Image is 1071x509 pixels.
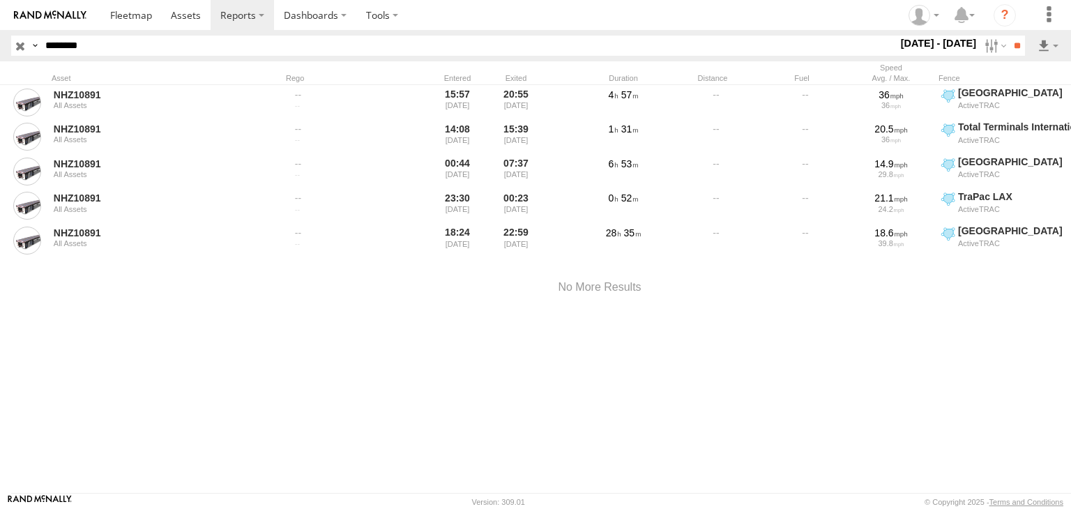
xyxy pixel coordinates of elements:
[621,89,639,100] span: 57
[979,36,1009,56] label: Search Filter Options
[851,227,931,239] div: 18.6
[609,123,618,135] span: 1
[994,4,1016,26] i: ?
[851,101,931,109] div: 36
[472,498,525,506] div: Version: 309.01
[606,227,621,238] span: 28
[760,73,844,83] div: Fuel
[431,190,484,222] div: 23:30 [DATE]
[609,158,618,169] span: 6
[489,73,542,83] div: Exited
[54,205,245,213] div: All Assets
[489,190,542,222] div: 00:23 [DATE]
[609,192,618,204] span: 0
[54,227,245,239] a: NHZ10891
[851,158,931,170] div: 14.9
[621,192,639,204] span: 52
[489,86,542,119] div: 20:55 [DATE]
[989,498,1063,506] a: Terms and Conditions
[851,89,931,101] div: 36
[621,158,639,169] span: 53
[54,89,245,101] a: NHZ10891
[29,36,40,56] label: Search Query
[898,36,980,51] label: [DATE] - [DATE]
[431,155,484,188] div: 00:44 [DATE]
[54,192,245,204] a: NHZ10891
[286,73,425,83] div: Rego
[54,170,245,178] div: All Assets
[431,73,484,83] div: Entered
[54,158,245,170] a: NHZ10891
[851,192,931,204] div: 21.1
[671,73,754,83] div: Distance
[54,135,245,144] div: All Assets
[52,73,247,83] div: Asset
[925,498,1063,506] div: © Copyright 2025 -
[1036,36,1060,56] label: Export results as...
[851,170,931,178] div: 29.8
[14,10,86,20] img: rand-logo.svg
[851,205,931,213] div: 24.2
[851,239,931,248] div: 39.8
[431,86,484,119] div: 15:57 [DATE]
[489,225,542,257] div: 22:59 [DATE]
[624,227,641,238] span: 35
[904,5,944,26] div: Zulema McIntosch
[54,123,245,135] a: NHZ10891
[851,135,931,144] div: 36
[431,225,484,257] div: 18:24 [DATE]
[8,495,72,509] a: Visit our Website
[609,89,618,100] span: 4
[489,155,542,188] div: 07:37 [DATE]
[621,123,639,135] span: 31
[489,121,542,153] div: 15:39 [DATE]
[582,73,665,83] div: Duration
[54,239,245,248] div: All Assets
[54,101,245,109] div: All Assets
[851,123,931,135] div: 20.5
[431,121,484,153] div: 14:08 [DATE]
